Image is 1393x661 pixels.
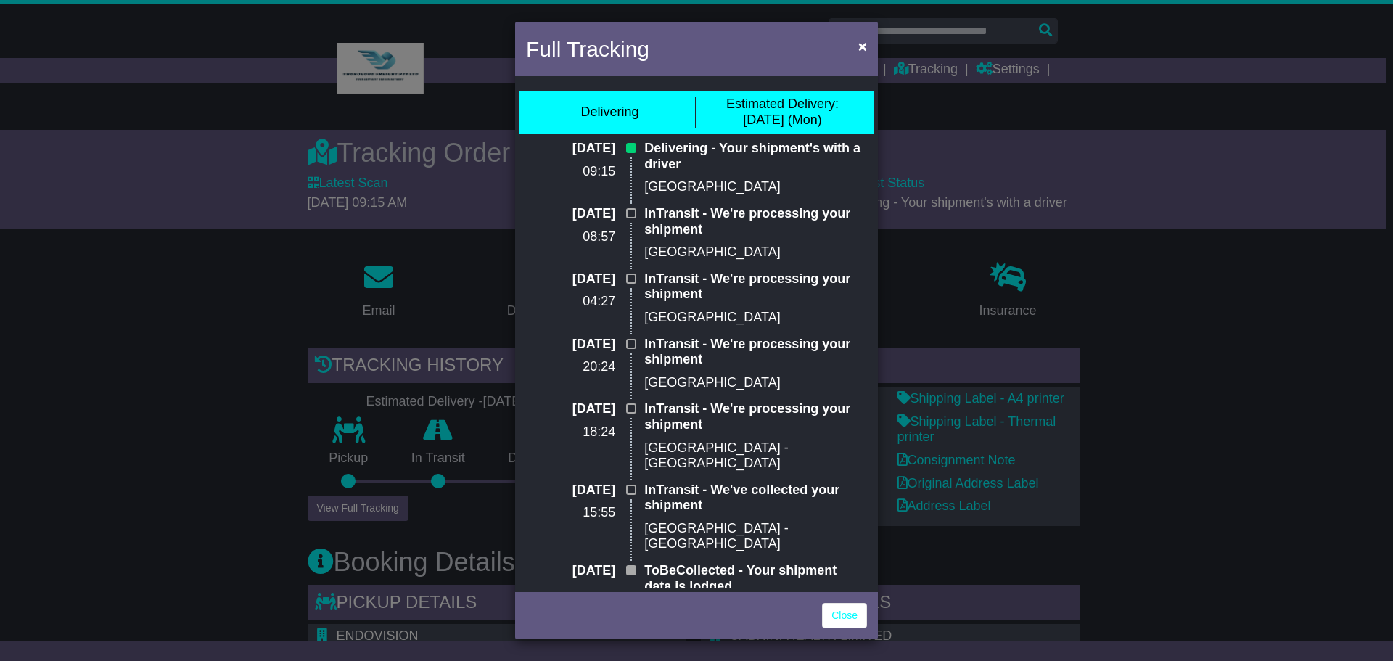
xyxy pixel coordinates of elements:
p: [GEOGRAPHIC_DATA] - [GEOGRAPHIC_DATA] [644,440,867,472]
div: [DATE] (Mon) [726,97,839,128]
p: [DATE] [526,483,615,498]
p: Delivering - Your shipment's with a driver [644,141,867,172]
p: 18:24 [526,424,615,440]
a: Close [822,603,867,628]
p: 15:55 [526,505,615,521]
p: InTransit - We're processing your shipment [644,271,867,303]
p: [GEOGRAPHIC_DATA] [644,245,867,260]
p: [DATE] [526,401,615,417]
p: 04:27 [526,294,615,310]
p: [DATE] [526,141,615,157]
span: × [858,38,867,54]
span: Estimated Delivery: [726,97,839,111]
p: [DATE] [526,337,615,353]
p: InTransit - We're processing your shipment [644,206,867,237]
h4: Full Tracking [526,33,649,65]
div: Delivering [580,104,638,120]
p: [GEOGRAPHIC_DATA] [644,310,867,326]
p: 13:06 [526,586,615,602]
p: InTransit - We've collected your shipment [644,483,867,514]
p: [GEOGRAPHIC_DATA] - [GEOGRAPHIC_DATA] [644,521,867,552]
p: [GEOGRAPHIC_DATA] [644,179,867,195]
p: 20:24 [526,359,615,375]
p: 08:57 [526,229,615,245]
p: [DATE] [526,206,615,222]
p: [DATE] [526,563,615,579]
p: 09:15 [526,164,615,180]
p: [GEOGRAPHIC_DATA] [644,375,867,391]
button: Close [851,31,874,61]
p: [DATE] [526,271,615,287]
p: ToBeCollected - Your shipment data is lodged [644,563,867,594]
p: InTransit - We're processing your shipment [644,401,867,432]
p: InTransit - We're processing your shipment [644,337,867,368]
